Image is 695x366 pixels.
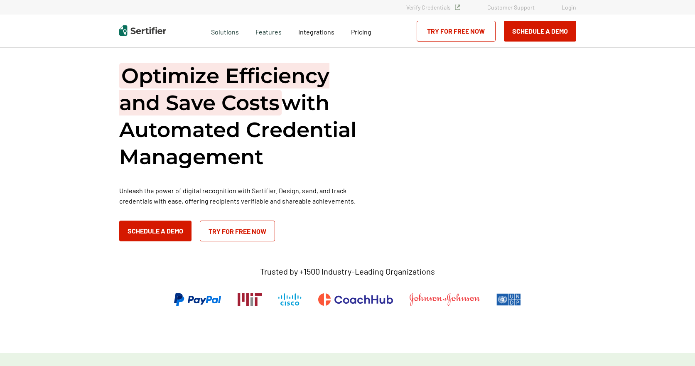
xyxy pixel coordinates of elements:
[174,293,221,306] img: PayPal
[238,293,262,306] img: Massachusetts Institute of Technology
[119,25,166,36] img: Sertifier | Digital Credentialing Platform
[119,63,329,115] span: Optimize Efficiency and Save Costs
[119,185,368,206] p: Unleash the power of digital recognition with Sertifier. Design, send, and track credentials with...
[487,4,535,11] a: Customer Support
[211,26,239,36] span: Solutions
[298,26,334,36] a: Integrations
[119,62,368,170] h1: with Automated Credential Management
[351,28,371,36] span: Pricing
[255,26,282,36] span: Features
[318,293,393,306] img: CoachHub
[410,293,479,306] img: Johnson & Johnson
[562,4,576,11] a: Login
[298,28,334,36] span: Integrations
[417,21,496,42] a: Try for Free Now
[200,221,275,241] a: Try for Free Now
[406,4,460,11] a: Verify Credentials
[278,293,302,306] img: Cisco
[351,26,371,36] a: Pricing
[496,293,521,306] img: UNDP
[455,5,460,10] img: Verified
[260,266,435,277] p: Trusted by +1500 Industry-Leading Organizations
